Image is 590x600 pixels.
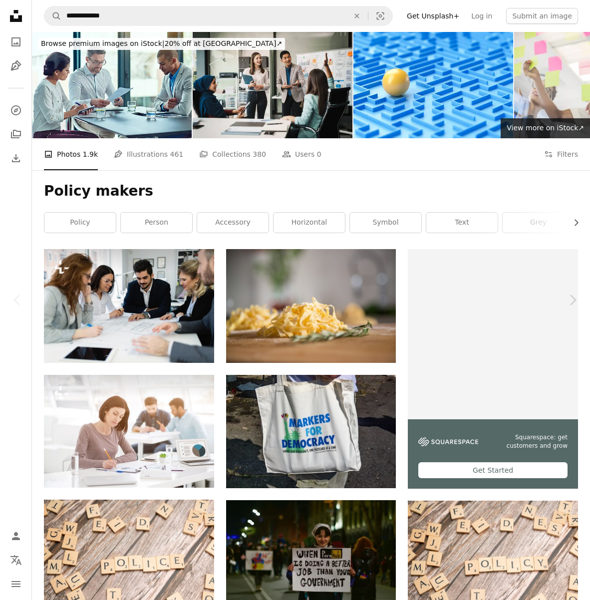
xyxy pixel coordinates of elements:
[6,124,26,144] a: Collections
[506,8,578,24] button: Submit an image
[44,6,393,26] form: Find visuals sitewide
[44,213,116,233] a: policy
[465,8,498,24] a: Log in
[544,138,578,170] button: Filters
[253,149,266,160] span: 380
[426,213,498,233] a: text
[44,182,578,200] h1: Policy makers
[226,427,396,436] a: A person holding a bag that says makers for democracy
[6,526,26,546] a: Log in / Sign up
[353,32,513,138] img: Yellow ball in blue maze
[44,375,214,488] img: Old project, new ideas. Business woman making notes with her staff in background at modern bright...
[32,32,192,138] img: Coming up with a plan of action
[41,39,282,47] span: 20% off at [GEOGRAPHIC_DATA] ↗
[350,213,421,233] a: symbol
[44,426,214,435] a: Old project, new ideas. Business woman making notes with her staff in background at modern bright...
[346,6,368,25] button: Clear
[408,249,578,489] a: Squarespace: get customers and growGet Started
[274,213,345,233] a: horizontal
[41,39,164,47] span: Browse premium images on iStock |
[32,32,291,56] a: Browse premium images on iStock|20% off at [GEOGRAPHIC_DATA]↗
[44,6,61,25] button: Search Unsplash
[555,252,590,348] a: Next
[6,574,26,594] button: Menu
[317,149,321,160] span: 0
[197,213,269,233] a: accessory
[226,375,396,488] img: A person holding a bag that says makers for democracy
[44,249,214,362] img: Group of young architects working together on project
[6,148,26,168] a: Download History
[507,124,584,132] span: View more on iStock ↗
[44,301,214,310] a: Group of young architects working together on project
[6,100,26,120] a: Explore
[6,32,26,52] a: Photos
[567,213,578,233] button: scroll list to the right
[418,437,478,446] img: file-1747939142011-51e5cc87e3c9
[199,138,266,170] a: Collections 380
[114,138,183,170] a: Illustrations 461
[44,552,214,561] a: scrabble tiles spelling police on a wooden table
[226,249,396,362] img: yellow and white flower on green leaves
[503,213,574,233] a: grey
[6,550,26,570] button: Language
[282,138,321,170] a: Users 0
[6,56,26,76] a: Illustrations
[226,552,396,561] a: a woman holding a sign that says when it's doing a better job than
[121,213,192,233] a: person
[408,553,578,562] a: scrabble tiles spelling policy on a wooden table
[501,118,590,138] a: View more on iStock↗
[193,32,352,138] img: A diverse team, including a middle-aged Asian businessman, Caucasian young businesswoman, Muslim ...
[490,433,568,450] span: Squarespace: get customers and grow
[401,8,465,24] a: Get Unsplash+
[170,149,184,160] span: 461
[368,6,392,25] button: Visual search
[418,462,568,478] div: Get Started
[226,301,396,310] a: yellow and white flower on green leaves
